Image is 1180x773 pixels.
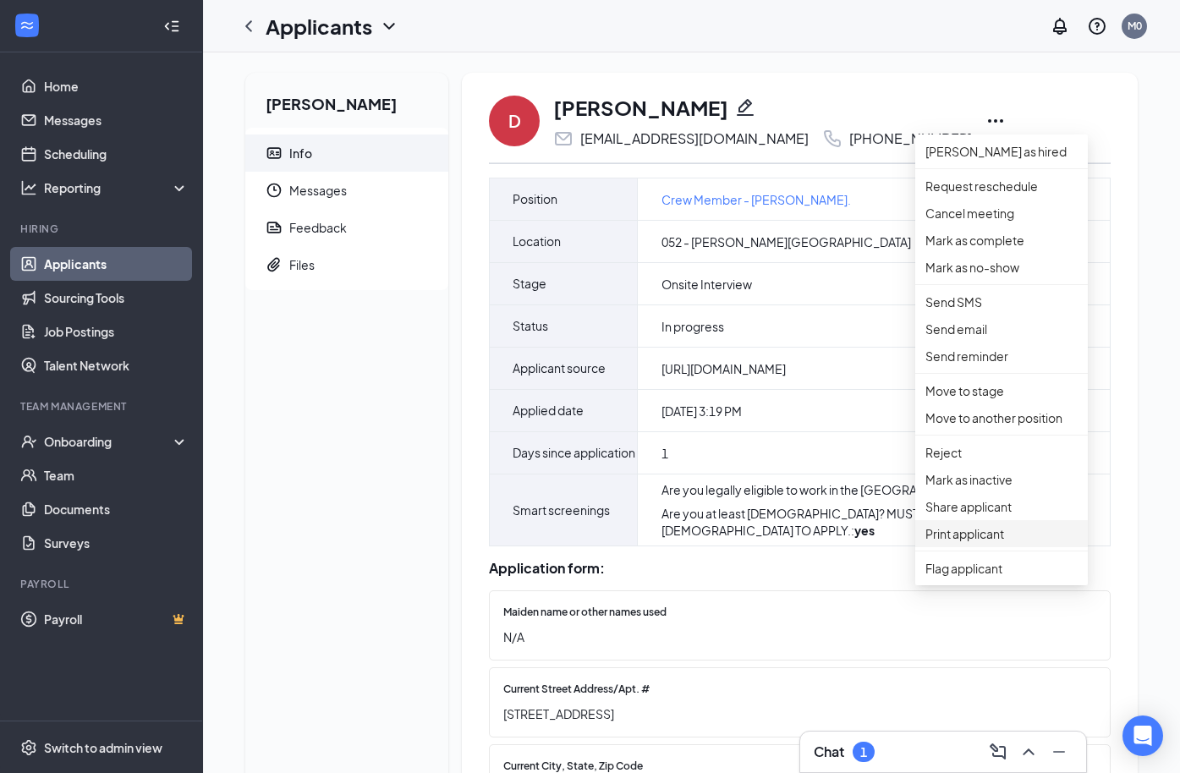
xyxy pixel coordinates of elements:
[266,12,372,41] h1: Applicants
[289,219,347,236] div: Feedback
[822,129,842,149] svg: Phone
[925,231,1078,249] p: Mark as complete
[20,399,185,414] div: Team Management
[44,281,189,315] a: Sourcing Tools
[508,109,521,133] div: D
[661,190,851,209] a: Crew Member - [PERSON_NAME].
[245,209,448,246] a: ReportFeedback
[985,738,1012,765] button: ComposeMessage
[849,130,972,147] div: [PHONE_NUMBER]
[661,276,752,293] span: Onsite Interview
[988,742,1008,762] svg: ComposeMessage
[503,628,1079,646] span: N/A
[44,526,189,560] a: Surveys
[245,73,448,128] h2: [PERSON_NAME]
[925,204,1078,222] p: Cancel meeting
[1015,738,1042,765] button: ChevronUp
[925,320,1078,338] p: Send email
[503,682,650,698] span: Current Street Address/Apt. #
[860,745,867,759] div: 1
[925,293,1078,311] p: Send SMS
[503,605,667,621] span: Maiden name or other names used
[925,408,1078,427] p: Move to another position
[513,432,635,474] span: Days since application
[925,142,1078,161] p: [PERSON_NAME] as hired
[1050,16,1070,36] svg: Notifications
[925,347,1078,365] p: Send reminder
[661,318,724,335] span: In progress
[513,263,546,304] span: Stage
[289,172,435,209] span: Messages
[1046,738,1073,765] button: Minimize
[925,470,1078,489] p: Mark as inactive
[19,17,36,34] svg: WorkstreamLogo
[925,381,1078,400] p: Move to stage
[245,172,448,209] a: ClockMessages
[735,97,755,118] svg: Pencil
[44,179,189,196] div: Reporting
[1128,19,1142,33] div: M0
[20,179,37,196] svg: Analysis
[661,505,1066,539] div: Are you at least [DEMOGRAPHIC_DATA]? MUST BE [DEMOGRAPHIC_DATA] TO APPLY. :
[925,258,1078,277] p: Mark as no-show
[289,145,312,162] div: Info
[44,602,189,636] a: PayrollCrown
[44,348,189,382] a: Talent Network
[513,390,584,431] span: Applied date
[266,219,283,236] svg: Report
[20,739,37,756] svg: Settings
[925,497,1078,516] p: Share applicant
[1087,16,1107,36] svg: QuestionInfo
[163,18,180,35] svg: Collapse
[245,246,448,283] a: PaperclipFiles
[925,177,1078,195] p: Request reschedule
[925,443,1078,462] p: Reject
[44,103,189,137] a: Messages
[661,445,668,462] span: 1
[20,222,185,236] div: Hiring
[513,305,548,347] span: Status
[1122,715,1163,756] div: Open Intercom Messenger
[1049,742,1069,762] svg: Minimize
[985,111,1006,131] svg: Ellipses
[661,481,1066,498] div: Are you legally eligible to work in the [GEOGRAPHIC_DATA]? :
[379,16,399,36] svg: ChevronDown
[489,560,1111,577] div: Application form:
[44,739,162,756] div: Switch to admin view
[20,577,185,591] div: Payroll
[814,743,844,761] h3: Chat
[289,256,315,273] div: Files
[44,458,189,492] a: Team
[44,69,189,103] a: Home
[44,492,189,526] a: Documents
[239,16,259,36] svg: ChevronLeft
[513,178,557,220] span: Position
[925,524,1078,543] p: Print applicant
[20,433,37,450] svg: UserCheck
[44,247,189,281] a: Applicants
[580,130,809,147] div: [EMAIL_ADDRESS][DOMAIN_NAME]
[553,93,728,122] h1: [PERSON_NAME]
[44,433,174,450] div: Onboarding
[925,559,1078,578] span: Flag applicant
[513,348,606,389] span: Applicant source
[266,256,283,273] svg: Paperclip
[1018,742,1039,762] svg: ChevronUp
[661,233,911,250] span: 052 - [PERSON_NAME][GEOGRAPHIC_DATA]
[661,403,742,419] span: [DATE] 3:19 PM
[553,129,574,149] svg: Email
[513,221,561,262] span: Location
[44,137,189,171] a: Scheduling
[503,704,1079,723] span: [STREET_ADDRESS]
[513,490,610,531] span: Smart screenings
[854,523,875,538] strong: yes
[266,145,283,162] svg: ContactCard
[661,360,786,377] span: [URL][DOMAIN_NAME]
[245,134,448,172] a: ContactCardInfo
[266,182,283,199] svg: Clock
[44,315,189,348] a: Job Postings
